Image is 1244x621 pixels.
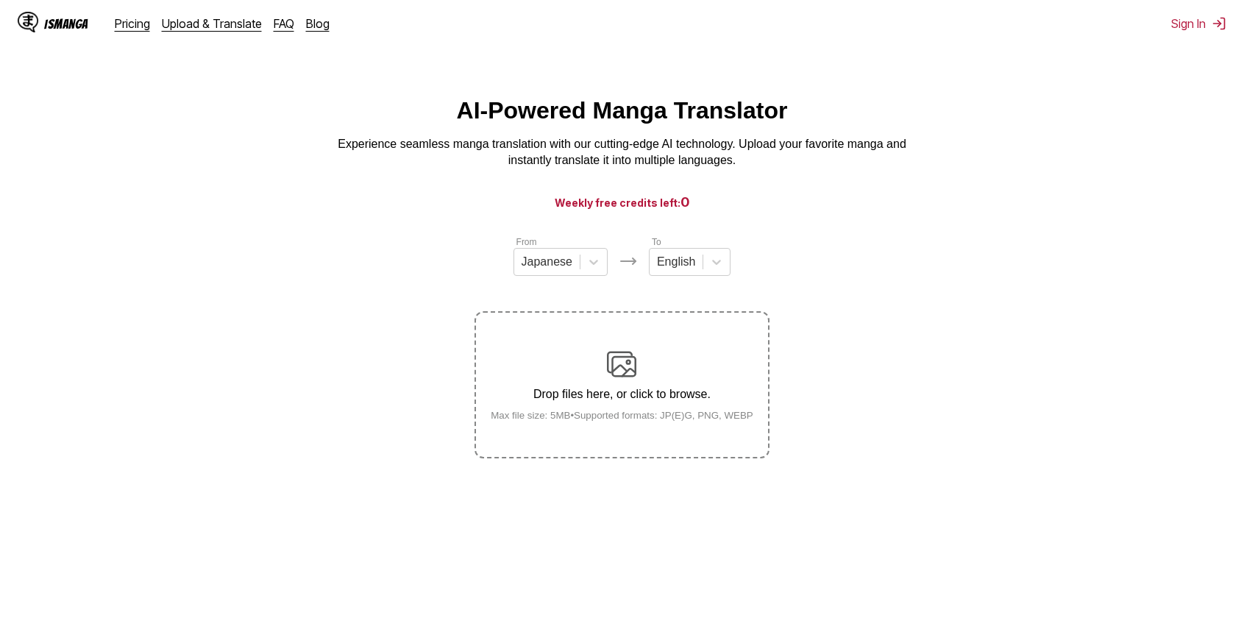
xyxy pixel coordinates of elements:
h1: AI-Powered Manga Translator [457,97,788,124]
label: From [516,237,537,247]
a: IsManga LogoIsManga [18,12,115,35]
a: Blog [306,16,330,31]
small: Max file size: 5MB • Supported formats: JP(E)G, PNG, WEBP [479,410,765,421]
p: Experience seamless manga translation with our cutting-edge AI technology. Upload your favorite m... [328,136,917,169]
a: FAQ [274,16,294,31]
label: To [652,237,661,247]
a: Upload & Translate [162,16,262,31]
img: IsManga Logo [18,12,38,32]
div: IsManga [44,17,88,31]
img: Languages icon [619,252,637,270]
p: Drop files here, or click to browse. [479,388,765,401]
span: 0 [680,194,690,210]
button: Sign In [1171,16,1226,31]
h3: Weekly free credits left: [35,193,1209,211]
img: Sign out [1212,16,1226,31]
a: Pricing [115,16,150,31]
